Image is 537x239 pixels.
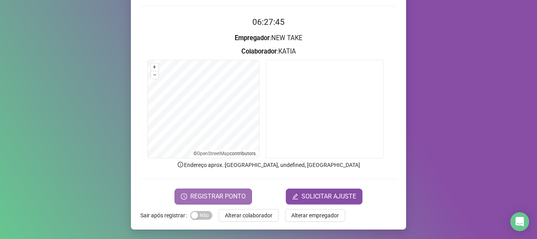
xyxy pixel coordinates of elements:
[140,33,397,43] h3: : NEW TAKE
[175,189,252,204] button: REGISTRAR PONTO
[252,17,285,27] time: 06:27:45
[140,46,397,57] h3: : KATIA
[225,211,272,220] span: Alterar colaborador
[291,211,339,220] span: Alterar empregador
[140,209,190,222] label: Sair após registrar
[193,151,257,156] li: © contributors.
[190,192,246,201] span: REGISTRAR PONTO
[286,189,362,204] button: editSOLICITAR AJUSTE
[151,71,158,79] button: –
[292,193,298,200] span: edit
[151,63,158,71] button: +
[181,193,187,200] span: clock-circle
[177,161,184,168] span: info-circle
[235,34,270,42] strong: Empregador
[285,209,345,222] button: Alterar empregador
[241,48,277,55] strong: Colaborador
[197,151,230,156] a: OpenStreetMap
[219,209,279,222] button: Alterar colaborador
[140,161,397,169] p: Endereço aprox. : [GEOGRAPHIC_DATA], undefined, [GEOGRAPHIC_DATA]
[302,192,356,201] span: SOLICITAR AJUSTE
[510,212,529,231] div: Open Intercom Messenger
